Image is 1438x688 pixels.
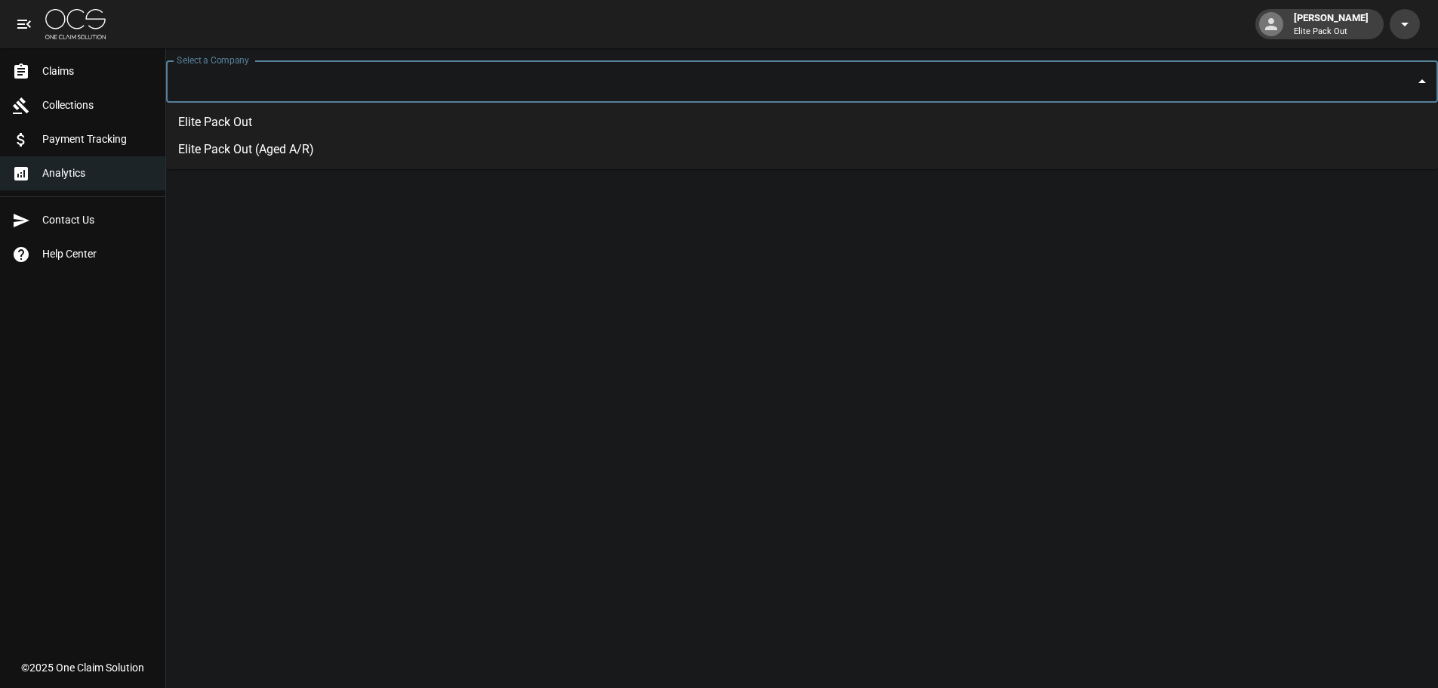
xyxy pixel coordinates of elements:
[42,165,153,181] span: Analytics
[166,136,1438,163] li: Elite Pack Out (Aged A/R)
[177,54,249,66] label: Select a Company
[21,660,144,675] div: © 2025 One Claim Solution
[42,63,153,79] span: Claims
[42,97,153,113] span: Collections
[45,9,106,39] img: ocs-logo-white-transparent.png
[9,9,39,39] button: open drawer
[42,246,153,262] span: Help Center
[1294,26,1369,39] p: Elite Pack Out
[1288,11,1375,38] div: [PERSON_NAME]
[166,109,1438,136] li: Elite Pack Out
[42,131,153,147] span: Payment Tracking
[1412,71,1433,92] button: Close
[42,212,153,228] span: Contact Us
